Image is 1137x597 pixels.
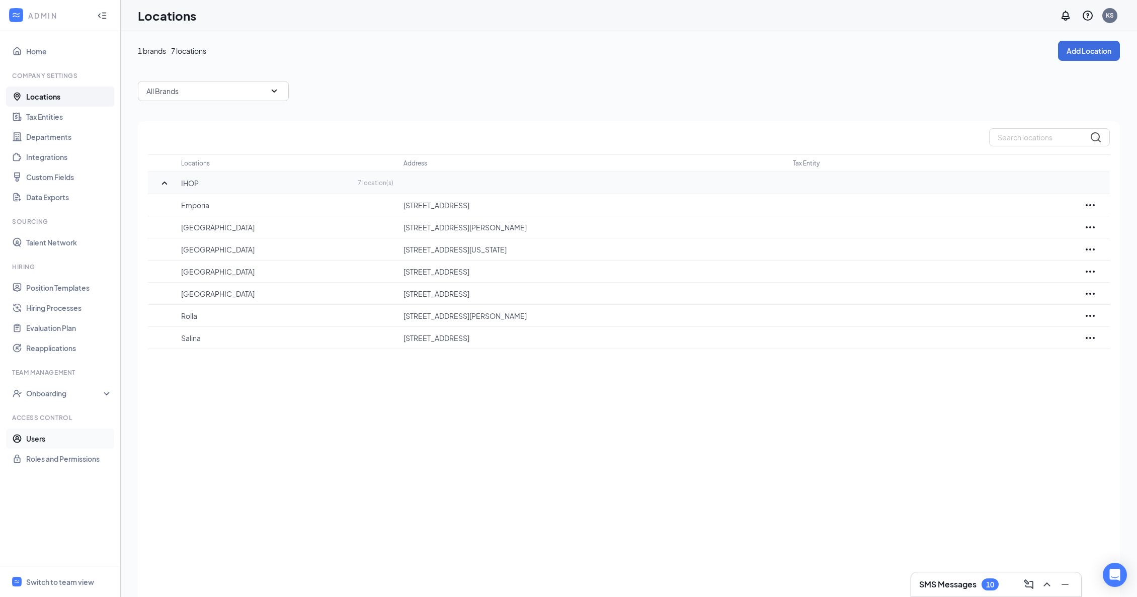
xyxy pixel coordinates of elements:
[26,318,112,338] a: Evaluation Plan
[138,7,196,24] h1: Locations
[1023,578,1035,590] svg: ComposeMessage
[181,244,393,254] p: [GEOGRAPHIC_DATA]
[181,200,393,210] p: Emporia
[1084,266,1096,278] svg: Ellipses
[158,177,171,189] svg: SmallChevronUp
[1060,10,1072,22] svg: Notifications
[403,200,783,210] p: [STREET_ADDRESS]
[403,289,783,299] p: [STREET_ADDRESS]
[26,338,112,358] a: Reapplications
[26,577,94,587] div: Switch to team view
[181,159,210,167] p: Locations
[1058,41,1120,61] button: Add Location
[26,388,104,398] div: Onboarding
[11,10,21,20] svg: WorkstreamLogo
[97,11,107,21] svg: Collapse
[793,159,820,167] p: Tax Entity
[12,368,110,377] div: Team Management
[26,429,112,449] a: Users
[358,179,393,187] p: 7 location(s)
[181,267,393,277] p: [GEOGRAPHIC_DATA]
[12,413,110,422] div: Access control
[138,45,166,56] span: 1 brands
[26,41,112,61] a: Home
[26,449,112,469] a: Roles and Permissions
[1057,576,1073,592] button: Minimize
[26,187,112,207] a: Data Exports
[26,232,112,252] a: Talent Network
[12,263,110,271] div: Hiring
[12,217,110,226] div: Sourcing
[1039,576,1055,592] button: ChevronUp
[403,159,427,167] p: Address
[28,11,88,21] div: ADMIN
[26,107,112,127] a: Tax Entities
[1090,131,1102,143] svg: MagnifyingGlass
[181,178,199,188] p: IHOP
[1021,576,1037,592] button: ComposeMessage
[12,388,22,398] svg: UserCheck
[1084,243,1096,255] svg: Ellipses
[26,147,112,167] a: Integrations
[268,85,280,97] svg: SmallChevronDown
[1084,199,1096,211] svg: Ellipses
[26,298,112,318] a: Hiring Processes
[26,127,112,147] a: Departments
[12,71,110,80] div: Company Settings
[14,578,20,585] svg: WorkstreamLogo
[1103,563,1127,587] div: Open Intercom Messenger
[181,311,393,321] p: Rolla
[919,579,977,590] h3: SMS Messages
[403,333,783,343] p: [STREET_ADDRESS]
[26,278,112,298] a: Position Templates
[986,580,994,589] div: 10
[1084,310,1096,322] svg: Ellipses
[1084,221,1096,233] svg: Ellipses
[181,289,393,299] p: [GEOGRAPHIC_DATA]
[1041,578,1053,590] svg: ChevronUp
[26,87,112,107] a: Locations
[403,267,783,277] p: [STREET_ADDRESS]
[146,86,179,96] p: All Brands
[1084,332,1096,344] svg: Ellipses
[989,128,1110,146] input: Search locations
[1106,11,1114,20] div: KS
[171,45,206,56] span: 7 locations
[403,244,783,254] p: [STREET_ADDRESS][US_STATE]
[1082,10,1094,22] svg: QuestionInfo
[403,311,783,321] p: [STREET_ADDRESS][PERSON_NAME]
[181,222,393,232] p: [GEOGRAPHIC_DATA]
[1059,578,1071,590] svg: Minimize
[26,167,112,187] a: Custom Fields
[403,222,783,232] p: [STREET_ADDRESS][PERSON_NAME]
[1084,288,1096,300] svg: Ellipses
[181,333,393,343] p: Salina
